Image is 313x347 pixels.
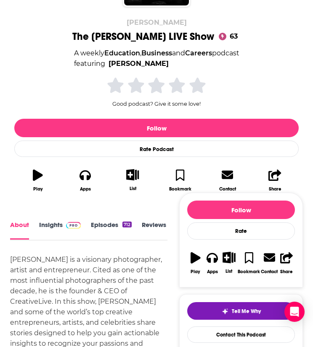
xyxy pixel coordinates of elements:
a: Episodes712 [91,221,132,240]
div: List [130,186,136,191]
div: Play [191,269,200,274]
div: Contact [261,269,278,274]
button: Follow [14,119,299,137]
a: Contact [204,164,252,197]
div: Rate Podcast [14,141,299,157]
span: Tell Me Why [232,308,261,315]
a: Chase Jarvis [109,58,169,69]
div: Good podcast? Give it some love! [93,76,220,107]
img: Podchaser Pro [66,222,81,229]
a: Education [104,49,140,57]
button: Play [14,164,62,197]
a: Careers [185,49,212,57]
a: About [10,221,29,240]
div: List [225,269,232,274]
div: Bookmark [238,269,260,274]
button: Bookmark [237,246,260,279]
span: Good podcast? Give it some love! [112,101,201,107]
button: Share [251,164,299,197]
div: Share [269,186,281,192]
span: 63 [221,31,241,42]
button: Apps [62,164,109,197]
button: Follow [187,201,295,219]
span: , [140,49,141,57]
div: Play [33,186,43,192]
button: tell me why sparkleTell Me Why [187,302,295,320]
a: Contact This Podcast [187,326,295,343]
div: Apps [80,186,91,192]
button: Bookmark [156,164,204,197]
div: 712 [122,222,132,227]
button: List [109,164,156,196]
button: Apps [204,246,221,279]
a: Business [141,49,172,57]
div: A weekly podcast [74,48,239,69]
img: tell me why sparkle [222,308,228,315]
button: Play [187,246,204,279]
div: Apps [207,269,218,274]
span: [PERSON_NAME] [127,18,187,26]
span: featuring [74,58,239,69]
a: Reviews [142,221,166,240]
div: Contact [219,186,236,192]
div: Rate [187,222,295,240]
div: Share [280,269,293,274]
span: and [172,49,185,57]
a: 63 [218,31,241,42]
div: Bookmark [169,186,191,192]
a: Contact [260,246,278,279]
button: List [221,246,238,279]
div: Open Intercom Messenger [284,302,305,322]
a: InsightsPodchaser Pro [39,221,81,240]
button: Share [278,246,295,279]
